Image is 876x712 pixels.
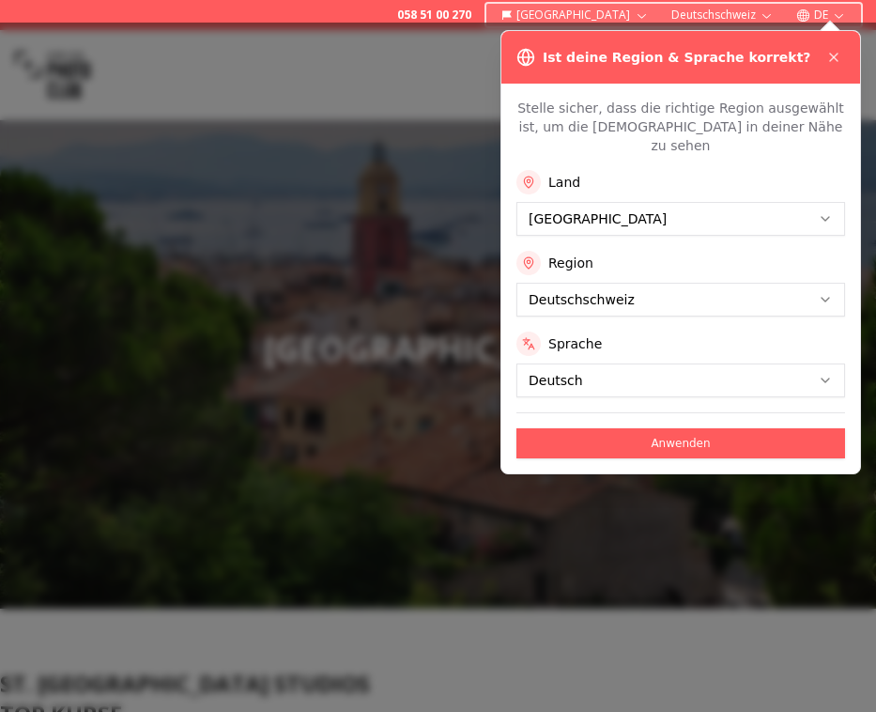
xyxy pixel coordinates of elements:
button: [GEOGRAPHIC_DATA] [494,4,656,26]
h3: Ist deine Region & Sprache korrekt? [543,48,810,67]
p: Stelle sicher, dass die richtige Region ausgewählt ist, um die [DEMOGRAPHIC_DATA] in deiner Nähe ... [516,99,845,155]
button: Anwenden [516,428,845,458]
button: Deutschschweiz [664,4,781,26]
label: Sprache [548,334,602,353]
label: Land [548,173,580,192]
a: 058 51 00 270 [397,8,471,23]
label: Region [548,254,593,272]
button: DE [789,4,853,26]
